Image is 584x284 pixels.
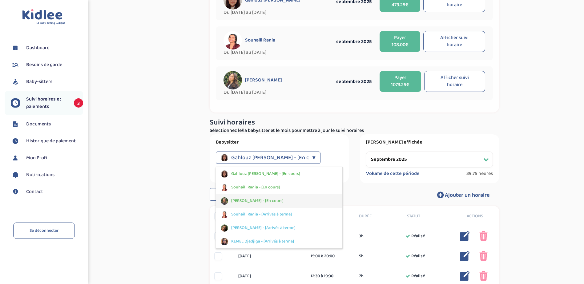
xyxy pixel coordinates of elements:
[11,120,83,129] a: Documents
[231,184,280,191] span: Souhaili Rania - [En cours]
[460,251,470,261] img: modifier_bleu.png
[26,78,52,85] span: Baby-sitters
[11,187,20,196] img: contact.svg
[359,253,364,259] span: 5h
[245,37,275,43] span: Souhaili Rania
[366,139,493,145] label: [PERSON_NAME] affichée
[460,231,470,241] img: modifier_bleu.png
[74,98,83,108] span: 3
[221,154,228,161] img: avatar_gahlouz-elena_2024_08_27_11_24_09.png
[221,238,228,245] img: avatar_kemel-djedjiga_2025_01_05_16_11_50.png
[216,139,343,145] label: Babysitter
[26,61,62,69] span: Besoins de garde
[380,71,421,92] button: Payer 1073.25€
[311,253,350,259] div: 15:00 à 20:00
[424,71,485,92] button: Afficher suivi horaire
[11,43,83,53] a: Dashboard
[11,43,20,53] img: dashboard.svg
[11,77,20,86] img: babysitters.svg
[11,170,20,179] img: notification.svg
[231,211,292,218] span: Souhaili Rania - [Arrivés à terme]
[451,213,499,219] div: Actions
[221,170,228,178] img: avatar_gahlouz-elena_2024_08_27_11_24_09.png
[331,78,377,85] div: septembre 2025
[26,137,76,145] span: Historique de paiement
[224,71,242,89] img: avatar
[411,233,425,239] span: Réalisé
[380,31,421,52] button: Payer 108.00€
[460,271,470,281] img: modifier_bleu.png
[224,89,331,96] span: Du [DATE] au [DATE]
[359,233,364,239] span: 3h
[231,171,300,177] span: Gahlouz [PERSON_NAME] - [En cours]
[224,31,242,49] img: avatar
[13,223,75,239] a: Se déconnecter
[312,152,316,164] div: ▼
[331,38,377,45] div: septembre 2025
[428,188,499,202] button: Ajouter un horaire
[11,120,20,129] img: documents.svg
[445,191,490,199] span: Ajouter un horaire
[26,188,43,195] span: Contact
[366,171,420,177] label: Volume de cette période
[479,271,488,281] img: poubelle_rose.png
[22,9,66,25] img: logo.svg
[11,136,83,146] a: Historique de paiement
[411,273,425,279] span: Réalisé
[26,96,68,110] span: Suivi horaires et paiements
[11,60,83,69] a: Besoins de garde
[221,184,228,191] img: avatar_souhaili-rania.jpeg
[210,127,499,134] p: Sélectionnez le/la babysitter et le mois pour mettre à jour le suivi horaires
[221,224,228,232] img: avatar_zhuel-rebecca_2023_11_25_07_53_53.png
[224,49,331,56] span: Du [DATE] au [DATE]
[479,251,488,261] img: poubelle_rose.png
[479,231,488,241] img: poubelle_rose.png
[11,98,20,108] img: suivihoraire.svg
[234,273,306,279] div: [DATE]
[402,213,451,219] div: Statut
[354,213,403,219] div: Durée
[466,171,493,177] span: 39.75 heures
[11,60,20,69] img: besoin.svg
[11,153,20,163] img: profil.svg
[231,225,296,231] span: [PERSON_NAME] - [Arrivés à terme]
[11,187,83,196] a: Contact
[221,197,228,205] img: avatar_ungur-ioana.jpeg
[221,211,228,218] img: avatar_souhaili-rania.jpeg
[11,170,83,179] a: Notifications
[11,153,83,163] a: Mon Profil
[245,77,282,83] span: [PERSON_NAME]
[231,238,294,245] span: KEMEL Djedjiga - [Arrivés à terme]
[210,188,305,201] button: Modifier mes horaires généraux
[26,44,50,52] span: Dashboard
[26,120,51,128] span: Documents
[26,171,54,179] span: Notifications
[11,96,83,110] a: Suivi horaires et paiements 3
[311,273,350,279] div: 12:30 à 19:30
[11,77,83,86] a: Baby-sitters
[359,273,364,279] span: 7h
[411,253,425,259] span: Réalisé
[231,152,321,164] span: Gahlouz [PERSON_NAME] - [En cours]
[210,119,499,127] h3: Suivi horaires
[231,198,284,204] span: [PERSON_NAME] - [En cours]
[26,154,49,162] span: Mon Profil
[234,253,306,259] div: [DATE]
[224,10,331,16] span: Du [DATE] au [DATE]
[11,136,20,146] img: suivihoraire.svg
[423,31,485,52] button: Afficher suivi horaire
